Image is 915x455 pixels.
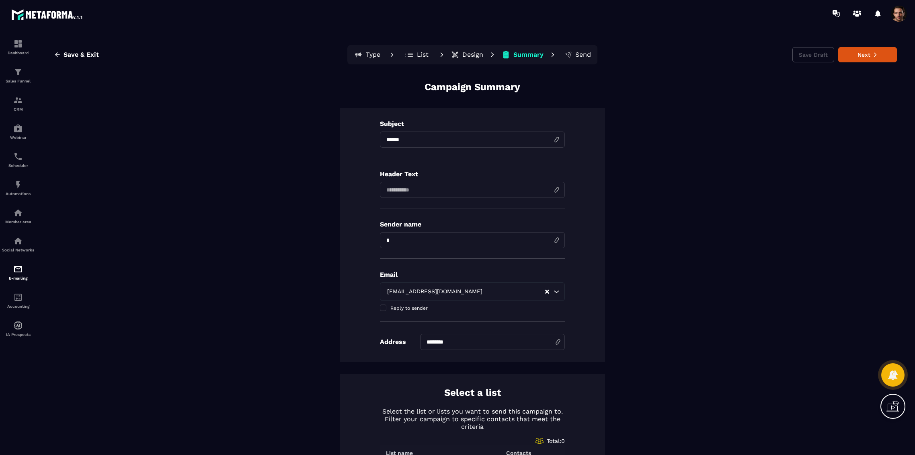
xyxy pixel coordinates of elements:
[2,286,34,315] a: accountantaccountantAccounting
[13,39,23,49] img: formation
[13,292,23,302] img: accountant
[2,89,34,117] a: formationformationCRM
[13,124,23,133] img: automations
[13,152,23,161] img: scheduler
[2,163,34,168] p: Scheduler
[425,80,520,94] p: Campaign Summary
[417,51,429,59] p: List
[2,79,34,83] p: Sales Funnel
[385,287,484,296] span: [EMAIL_ADDRESS][DOMAIN_NAME]
[13,95,23,105] img: formation
[380,220,565,228] p: Sender name
[2,107,34,111] p: CRM
[462,51,483,59] p: Design
[2,230,34,258] a: social-networksocial-networkSocial Networks
[2,220,34,224] p: Member area
[380,338,406,346] p: Address
[560,47,596,63] button: Send
[2,135,34,140] p: Webinar
[2,146,34,174] a: schedulerschedulerScheduler
[390,305,428,311] span: Reply to sender
[2,258,34,286] a: emailemailE-mailing
[2,332,34,337] p: IA Prospects
[13,180,23,189] img: automations
[380,271,565,278] p: Email
[444,386,501,399] p: Select a list
[13,264,23,274] img: email
[366,51,380,59] p: Type
[547,438,565,444] span: Total: 0
[499,47,546,63] button: Summary
[2,202,34,230] a: automationsautomationsMember area
[2,33,34,61] a: formationformationDashboard
[48,47,105,62] button: Save & Exit
[449,47,486,63] button: Design
[2,51,34,55] p: Dashboard
[64,51,99,59] span: Save & Exit
[545,289,549,295] button: Clear Selected
[13,208,23,218] img: automations
[349,47,385,63] button: Type
[484,287,544,296] input: Search for option
[13,236,23,246] img: social-network
[575,51,591,59] p: Send
[2,174,34,202] a: automationsautomationsAutomations
[380,120,565,128] p: Subject
[2,191,34,196] p: Automations
[2,276,34,280] p: E-mailing
[13,67,23,77] img: formation
[838,47,897,62] button: Next
[513,51,544,59] p: Summary
[2,304,34,309] p: Accounting
[13,321,23,330] img: automations
[11,7,84,22] img: logo
[2,117,34,146] a: automationsautomationsWebinar
[380,408,565,415] p: Select the list or lists you want to send this campaign to.
[2,248,34,252] p: Social Networks
[380,282,565,301] div: Search for option
[399,47,435,63] button: List
[2,61,34,89] a: formationformationSales Funnel
[380,415,565,430] p: Filter your campaign to specific contacts that meet the criteria
[380,170,565,178] p: Header Text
